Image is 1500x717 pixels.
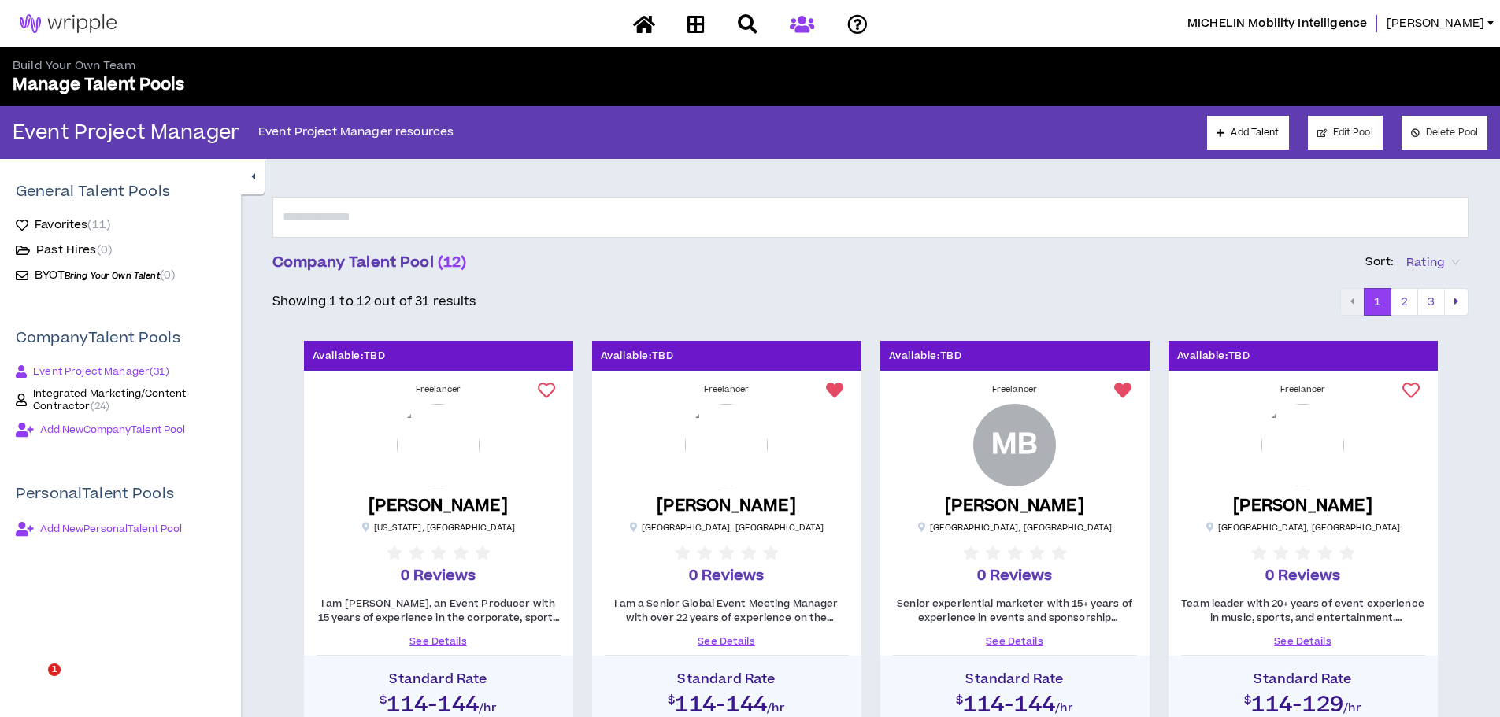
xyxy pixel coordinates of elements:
p: 0 Reviews [401,565,476,587]
span: Add New Personal Talent Pool [40,523,182,535]
h2: $114-129 [1176,687,1430,715]
button: Add NewPersonalTalent Pool [16,518,182,540]
p: Event Project Manager resources [258,124,454,141]
h5: [PERSON_NAME] [1233,496,1372,516]
p: General Talent Pools [16,181,170,203]
p: Personal Talent Pools [16,483,225,505]
button: 3 [1417,288,1445,316]
p: Team leader with 20+ years of event experience in music, sports, and entertainment. Responsible f... [1181,597,1425,625]
span: star [1317,545,1333,561]
span: ( 0 ) [97,242,112,258]
a: Favorites(11) [16,216,110,235]
a: See Details [317,634,561,649]
a: Event Project Manager(31) [16,362,225,381]
span: Integrated Marketing/Content Contractor [33,387,225,412]
p: Showing 1 to 12 out of 31 results [272,292,476,311]
span: star [1273,545,1289,561]
span: Favorites [35,217,110,233]
p: [US_STATE] , [GEOGRAPHIC_DATA] [361,522,516,534]
button: 0 Reviews [1251,540,1355,587]
p: I am a Senior Global Event Meeting Manager with over 22 years of experience on the operations sid... [605,597,849,625]
span: MICHELIN Mobility Intelligence [1187,15,1367,32]
button: 0 Reviews [675,540,779,587]
a: See Details [893,634,1137,649]
h5: [PERSON_NAME] [657,496,796,516]
div: Freelancer [317,383,561,396]
span: star [763,545,779,561]
span: ( 12 ) [438,252,467,273]
p: Company Talent Pool [272,252,466,274]
div: MB [991,431,1037,459]
p: [GEOGRAPHIC_DATA] , [GEOGRAPHIC_DATA] [629,522,824,534]
button: Add NewCompanyTalent Pool [16,419,185,441]
h5: [PERSON_NAME] [945,496,1084,516]
span: /hr [1343,700,1361,716]
span: /hr [767,700,785,716]
span: ( 11 ) [87,216,110,233]
iframe: Intercom live chat [16,663,54,701]
span: star [719,545,735,561]
div: Freelancer [605,383,849,396]
button: Edit Pool [1308,116,1383,150]
span: star [1029,545,1045,561]
span: BYOT [35,267,160,283]
span: star [1295,545,1311,561]
span: star [741,545,757,561]
p: 0 Reviews [1265,565,1340,587]
a: Past Hires(0) [16,241,112,260]
img: rMBNdlDkfFfce9C3MGpPO6cecDSJjgS9Zr2dfUQH.png [1261,404,1344,486]
span: Past Hires [36,242,112,258]
p: Available: TBD [1177,349,1250,364]
span: star [475,545,491,561]
p: Available: TBD [889,349,962,364]
p: Manage Talent Pools [13,74,750,96]
span: star [963,545,979,561]
img: gMpp3CrsSipqXREPLGhVQLdwuxsOI2OafNcFmlgP.png [685,404,768,486]
p: Available: TBD [313,349,386,364]
img: taQEwgwTQmEGmUUEWyp5hQugPycso6VhYytW7cOA.png [397,404,480,486]
p: [GEOGRAPHIC_DATA] , [GEOGRAPHIC_DATA] [1206,522,1401,534]
p: Company Talent Pools [16,327,225,349]
span: 1 [48,663,61,676]
span: star [409,545,424,561]
h4: Standard Rate [888,671,1142,687]
span: star [1251,545,1267,561]
span: star [1007,545,1023,561]
p: [GEOGRAPHIC_DATA] , [GEOGRAPHIC_DATA] [917,522,1113,534]
span: Add New Company Talent Pool [40,423,185,436]
span: ( 31 ) [150,364,169,379]
p: Build Your Own Team [13,58,750,74]
span: ( 24 ) [91,399,110,413]
p: I am [PERSON_NAME], an Event Producer with 15 years of experience in the corporate, sports and en... [317,597,561,625]
span: [PERSON_NAME] [1387,15,1484,32]
p: 0 Reviews [977,565,1052,587]
span: Bring Your Own Talent [65,270,160,282]
p: 0 Reviews [689,565,764,587]
a: BYOTBring Your Own Talent(0) [16,266,175,285]
span: /hr [1055,700,1073,716]
span: /hr [479,700,497,716]
p: Event Project Manager [13,120,239,146]
div: MATTHEW B. [973,404,1056,486]
p: Senior experiential marketer with 15+ years of experience in events and sponsorship activation. E... [893,597,1137,625]
span: star [453,545,469,561]
span: star [431,545,446,561]
p: Available: TBD [601,349,674,364]
span: star [675,545,691,561]
button: Delete Pool [1402,116,1487,150]
h4: Standard Rate [1176,671,1430,687]
h2: $114-144 [600,687,854,715]
span: star [985,545,1001,561]
h2: $114-144 [312,687,565,715]
nav: pagination [1340,288,1469,316]
span: Event Project Manager [33,365,169,378]
h2: $114-144 [888,687,1142,715]
button: 0 Reviews [963,540,1067,587]
span: star [387,545,402,561]
span: ( 0 ) [160,267,175,283]
span: star [1339,545,1355,561]
a: Add Talent [1207,116,1288,150]
button: 1 [1364,288,1391,316]
a: See Details [1181,634,1425,649]
a: See Details [605,634,849,649]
